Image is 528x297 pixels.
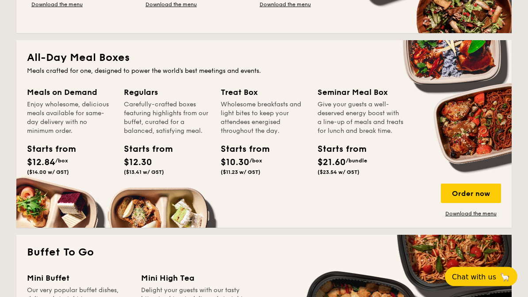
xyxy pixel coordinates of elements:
span: ($23.54 w/ GST) [318,169,360,176]
div: Seminar Meal Box [318,86,404,99]
div: Carefully-crafted boxes featuring highlights from our buffet, curated for a balanced, satisfying ... [124,101,210,136]
button: Chat with us🦙 [445,267,517,286]
a: Download the menu [141,1,201,8]
span: ($14.00 w/ GST) [27,169,69,176]
div: Meals on Demand [27,86,113,99]
div: Give your guests a well-deserved energy boost with a line-up of meals and treats for lunch and br... [318,101,404,136]
span: $12.30 [124,158,152,168]
span: ($11.23 w/ GST) [221,169,260,176]
span: $21.60 [318,158,346,168]
h2: Buffet To Go [27,246,501,260]
div: Order now [441,184,501,203]
a: Download the menu [27,1,87,8]
div: Starts from [27,143,67,156]
div: Starts from [318,143,357,156]
div: Meals crafted for one, designed to power the world's best meetings and events. [27,67,501,76]
div: Enjoy wholesome, delicious meals available for same-day delivery with no minimum order. [27,101,113,136]
span: /box [55,158,68,164]
span: $10.30 [221,158,249,168]
div: Mini Buffet [27,272,130,285]
div: Treat Box [221,86,307,99]
h2: All-Day Meal Boxes [27,51,501,65]
span: ($13.41 w/ GST) [124,169,164,176]
div: Wholesome breakfasts and light bites to keep your attendees energised throughout the day. [221,101,307,136]
div: Regulars [124,86,210,99]
span: /box [249,158,262,164]
div: Mini High Tea [141,272,245,285]
span: $12.84 [27,158,55,168]
a: Download the menu [441,211,501,218]
span: Chat with us [452,273,496,281]
span: 🦙 [500,272,510,282]
a: Download the menu [255,1,315,8]
div: Starts from [221,143,260,156]
span: /bundle [346,158,367,164]
div: Starts from [124,143,164,156]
